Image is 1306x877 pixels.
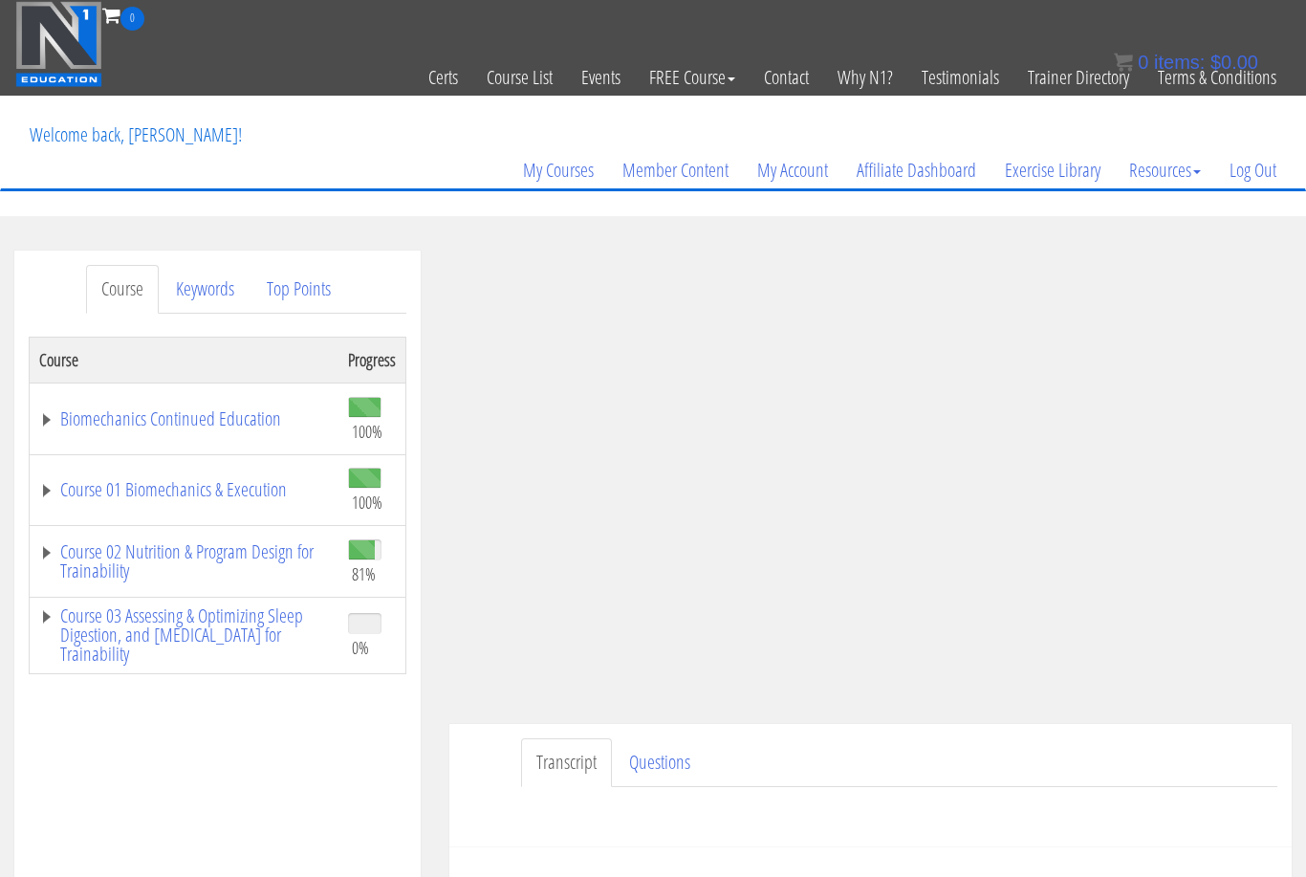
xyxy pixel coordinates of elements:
[1143,31,1291,124] a: Terms & Conditions
[842,124,990,216] a: Affiliate Dashboard
[102,2,144,28] a: 0
[352,492,382,513] span: 100%
[614,738,706,787] a: Questions
[39,409,329,428] a: Biomechanics Continued Education
[120,7,144,31] span: 0
[743,124,842,216] a: My Account
[86,265,159,314] a: Course
[823,31,907,124] a: Why N1?
[1114,52,1258,73] a: 0 items: $0.00
[635,31,750,124] a: FREE Course
[567,31,635,124] a: Events
[472,31,567,124] a: Course List
[1115,124,1215,216] a: Resources
[414,31,472,124] a: Certs
[750,31,823,124] a: Contact
[1215,124,1291,216] a: Log Out
[39,480,329,499] a: Course 01 Biomechanics & Execution
[1114,53,1133,72] img: icon11.png
[15,97,256,173] p: Welcome back, [PERSON_NAME]!
[161,265,250,314] a: Keywords
[15,1,102,87] img: n1-education
[1138,52,1148,73] span: 0
[352,421,382,442] span: 100%
[509,124,608,216] a: My Courses
[251,265,346,314] a: Top Points
[352,563,376,584] span: 81%
[39,542,329,581] a: Course 02 Nutrition & Program Design for Trainability
[1210,52,1221,73] span: $
[352,637,369,658] span: 0%
[521,738,612,787] a: Transcript
[1013,31,1143,124] a: Trainer Directory
[39,606,329,664] a: Course 03 Assessing & Optimizing Sleep Digestion, and [MEDICAL_DATA] for Trainability
[338,337,406,383] th: Progress
[608,124,743,216] a: Member Content
[990,124,1115,216] a: Exercise Library
[30,337,339,383] th: Course
[1154,52,1205,73] span: items:
[1210,52,1258,73] bdi: 0.00
[907,31,1013,124] a: Testimonials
